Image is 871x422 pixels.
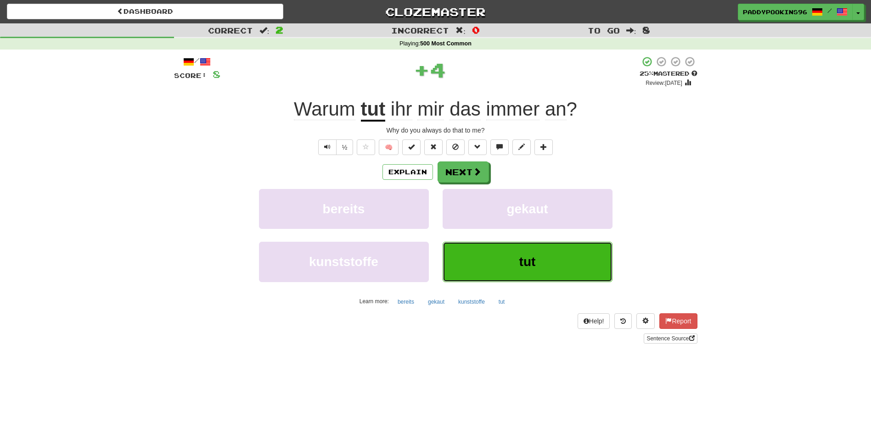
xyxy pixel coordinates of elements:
button: Help! [578,313,610,329]
button: Set this sentence to 100% Mastered (alt+m) [402,139,421,155]
button: bereits [393,295,419,309]
span: To go [588,26,620,35]
a: paddypookins96 / [738,4,853,20]
button: Favorite sentence (alt+f) [357,139,375,155]
button: Next [438,161,489,183]
u: tut [361,98,386,122]
strong: 500 Most Common [420,40,472,47]
span: paddypookins96 [743,8,807,16]
span: bereits [323,202,365,216]
div: Mastered [640,70,697,78]
a: Dashboard [7,4,283,19]
span: das [450,98,481,120]
span: Score: [174,72,207,79]
button: Ignore sentence (alt+i) [446,139,465,155]
button: bereits [259,189,429,229]
button: Add to collection (alt+a) [534,139,553,155]
span: ? [385,98,577,120]
button: Explain [382,164,433,180]
button: ½ [336,139,354,155]
span: ihr [391,98,412,120]
span: 8 [213,68,220,80]
button: Round history (alt+y) [614,313,632,329]
button: Edit sentence (alt+d) [512,139,531,155]
span: 4 [430,58,446,81]
span: an [545,98,567,120]
span: / [827,7,832,14]
a: Sentence Source [644,333,697,344]
button: gekaut [443,189,613,229]
span: 2 [275,24,283,35]
div: Why do you always do that to me? [174,126,697,135]
span: + [414,56,430,83]
span: Correct [208,26,253,35]
span: 8 [642,24,650,35]
button: Grammar (alt+g) [468,139,487,155]
button: Discuss sentence (alt+u) [490,139,509,155]
div: / [174,56,220,67]
small: Review: [DATE] [646,80,682,86]
button: Play sentence audio (ctl+space) [318,139,337,155]
button: Reset to 0% Mastered (alt+r) [424,139,443,155]
small: Learn more: [360,298,389,305]
span: : [259,27,270,34]
span: 25 % [640,70,653,77]
button: kunststoffe [453,295,490,309]
span: kunststoffe [309,255,378,269]
span: tut [519,255,536,269]
span: 0 [472,24,480,35]
span: gekaut [506,202,548,216]
span: Incorrect [391,26,449,35]
span: : [626,27,636,34]
button: tut [443,242,613,282]
button: Report [659,313,697,329]
span: immer [486,98,540,120]
span: mir [417,98,444,120]
div: Text-to-speech controls [316,139,354,155]
span: Warum [294,98,355,120]
button: tut [494,295,510,309]
button: 🧠 [379,139,399,155]
span: : [455,27,466,34]
button: gekaut [423,295,450,309]
a: Clozemaster [297,4,573,20]
button: kunststoffe [259,242,429,282]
